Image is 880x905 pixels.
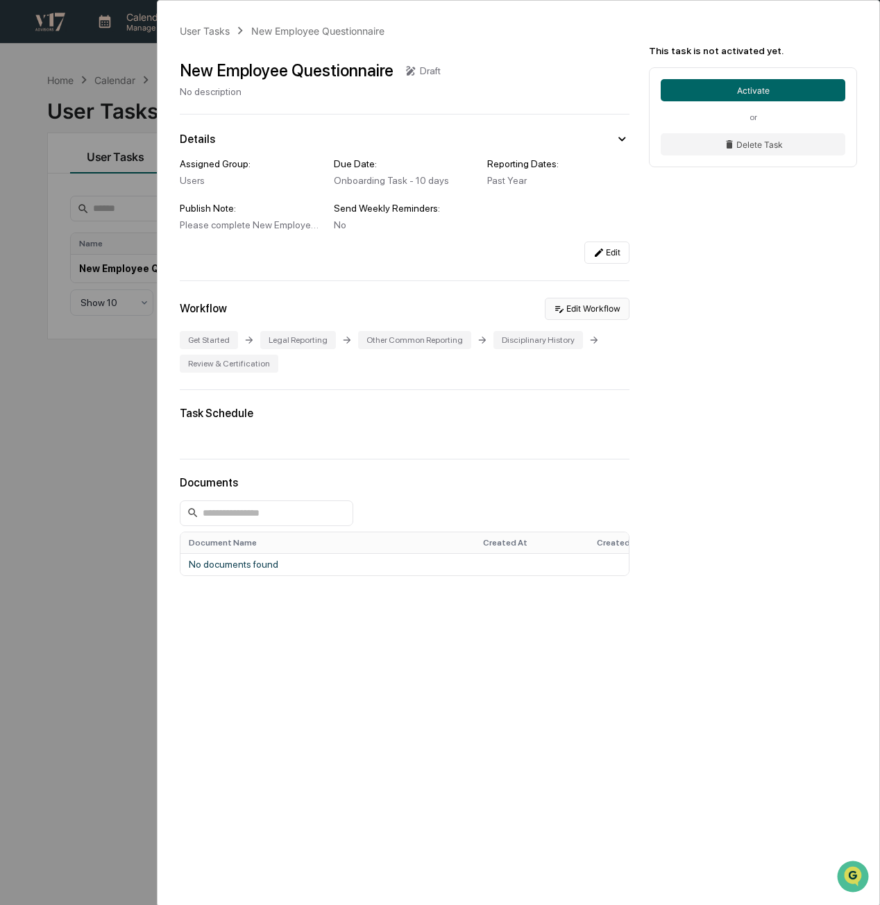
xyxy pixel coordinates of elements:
[115,283,172,297] span: Attestations
[28,226,39,237] img: 1746055101610-c473b297-6a78-478c-a979-82029cc54cd1
[180,86,441,97] div: No description
[180,553,709,575] td: No documents found
[180,355,278,373] div: Review & Certification
[180,219,322,230] div: Please complete New Employee Quesitonnaire.
[14,212,36,235] img: Jack Rasmussen
[62,119,191,130] div: We're available if you need us!
[14,105,39,130] img: 1746055101610-c473b297-6a78-478c-a979-82029cc54cd1
[43,188,112,199] span: [PERSON_NAME]
[14,28,253,51] p: How can we help?
[123,188,183,199] span: 4 minutes ago
[8,304,93,329] a: 🔎Data Lookup
[475,532,589,553] th: Created At
[123,226,151,237] span: [DATE]
[236,110,253,126] button: Start new chat
[180,60,394,81] div: New Employee Questionnaire
[215,151,253,167] button: See all
[487,158,629,169] div: Reporting Dates:
[180,331,238,349] div: Get Started
[661,112,845,122] div: or
[14,153,93,164] div: Past conversations
[251,25,384,37] div: New Employee Questionnaire
[334,158,476,169] div: Due Date:
[14,311,25,322] div: 🔎
[138,344,168,354] span: Pylon
[334,203,476,214] div: Send Weekly Reminders:
[180,158,322,169] div: Assigned Group:
[29,105,54,130] img: 8933085812038_c878075ebb4cc5468115_72.jpg
[493,331,583,349] div: Disciplinary History
[14,175,36,197] img: Jessica Watanapun
[28,283,90,297] span: Preclearance
[661,79,845,101] button: Activate
[180,532,475,553] th: Document Name
[180,175,322,186] div: Users
[180,302,227,315] div: Workflow
[420,65,441,76] div: Draft
[43,226,112,237] span: [PERSON_NAME]
[334,219,476,230] div: No
[584,242,629,264] button: Edit
[115,188,120,199] span: •
[180,133,215,146] div: Details
[545,298,629,320] button: Edit Workflow
[836,859,873,897] iframe: Open customer support
[358,331,471,349] div: Other Common Reporting
[28,310,87,323] span: Data Lookup
[115,226,120,237] span: •
[334,175,476,186] div: Onboarding Task - 10 days
[95,278,178,303] a: 🗄️Attestations
[101,285,112,296] div: 🗄️
[487,175,629,186] div: Past Year
[8,278,95,303] a: 🖐️Preclearance
[62,105,228,119] div: Start new chat
[180,407,629,420] div: Task Schedule
[180,203,322,214] div: Publish Note:
[98,343,168,354] a: Powered byPylon
[260,331,336,349] div: Legal Reporting
[180,25,230,37] div: User Tasks
[661,133,845,155] button: Delete Task
[649,45,857,56] div: This task is not activated yet.
[180,476,629,489] div: Documents
[589,532,709,553] th: Created By
[14,285,25,296] div: 🖐️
